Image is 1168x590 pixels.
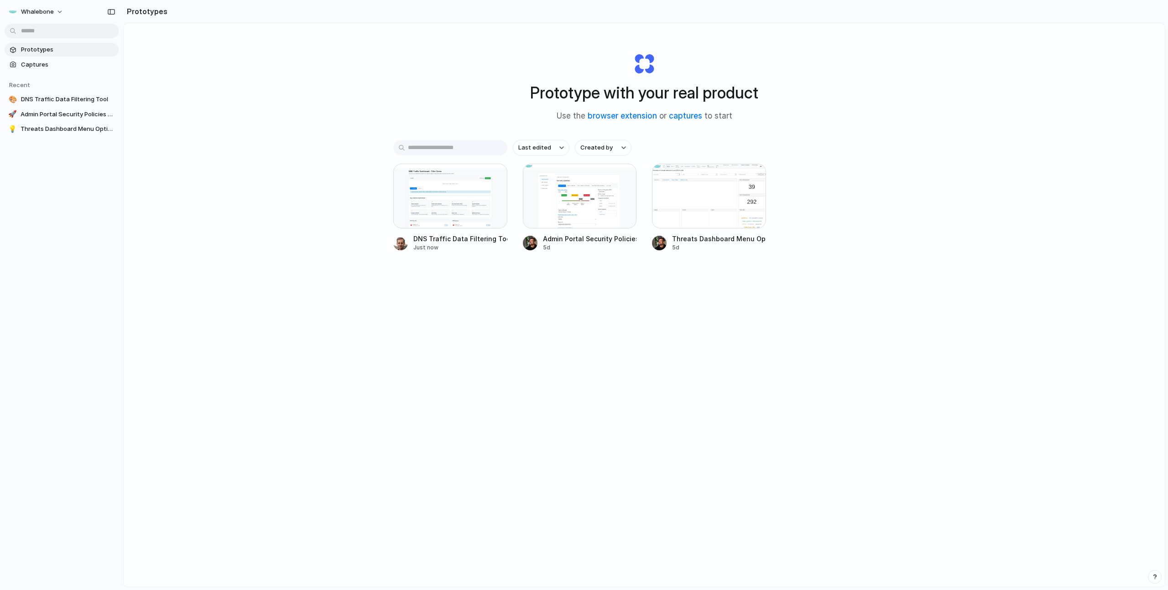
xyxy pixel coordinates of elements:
[672,243,766,252] div: 5d
[5,58,119,72] a: Captures
[513,140,569,155] button: Last edited
[580,143,613,152] span: Created by
[672,234,766,243] div: Threats Dashboard Menu Optimization
[8,124,17,134] div: 💡
[413,243,507,252] div: Just now
[21,60,115,69] span: Captures
[543,234,637,243] div: Admin Portal Security Policies Redesign
[393,164,507,252] a: DNS Traffic Data Filtering ToolDNS Traffic Data Filtering ToolJust now
[21,45,115,54] span: Prototypes
[669,111,702,120] a: captures
[8,95,17,104] div: 🎨
[518,143,551,152] span: Last edited
[21,124,115,134] span: Threats Dashboard Menu Optimization
[5,108,119,121] a: 🚀Admin Portal Security Policies Redesign
[652,164,766,252] a: Threats Dashboard Menu OptimizationThreats Dashboard Menu Optimization5d
[5,43,119,57] a: Prototypes
[9,81,30,88] span: Recent
[413,234,507,243] div: DNS Traffic Data Filtering Tool
[21,7,54,16] span: Whalebone
[8,110,17,119] div: 🚀
[557,110,732,122] span: Use the or to start
[530,81,758,105] h1: Prototype with your real product
[543,243,637,252] div: 5d
[5,122,119,136] a: 💡Threats Dashboard Menu Optimization
[588,111,657,120] a: browser extension
[21,110,115,119] span: Admin Portal Security Policies Redesign
[523,164,637,252] a: Admin Portal Security Policies RedesignAdmin Portal Security Policies Redesign5d
[123,6,167,17] h2: Prototypes
[575,140,631,155] button: Created by
[5,5,68,19] button: Whalebone
[5,93,119,106] a: 🎨DNS Traffic Data Filtering Tool
[21,95,115,104] span: DNS Traffic Data Filtering Tool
